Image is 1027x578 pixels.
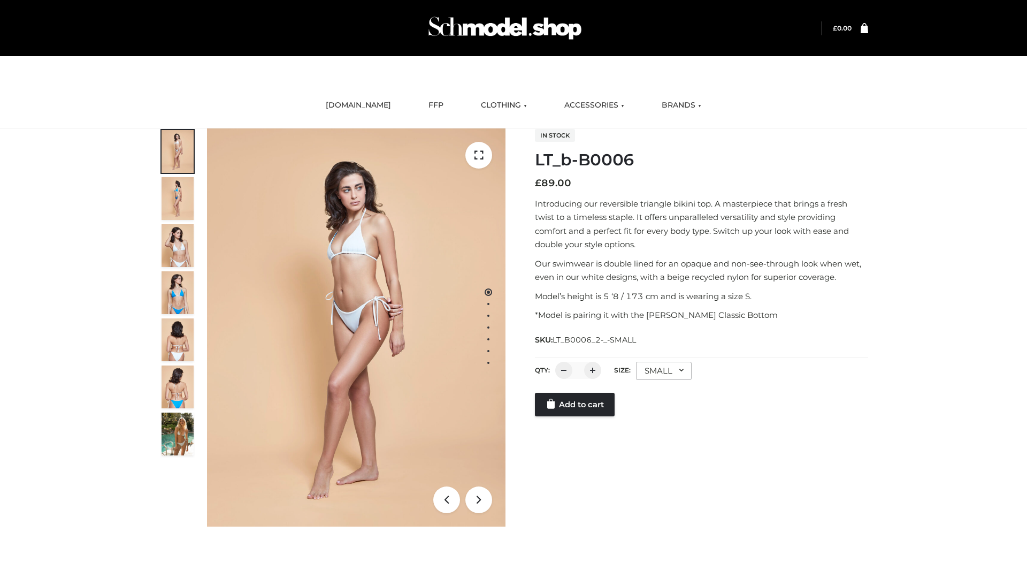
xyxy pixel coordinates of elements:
span: £ [535,177,541,189]
a: Add to cart [535,393,615,416]
img: ArielClassicBikiniTop_CloudNine_AzureSky_OW114ECO_3-scaled.jpg [162,224,194,267]
a: ACCESSORIES [556,94,632,117]
img: Schmodel Admin 964 [425,7,585,49]
img: Arieltop_CloudNine_AzureSky2.jpg [162,413,194,455]
p: *Model is pairing it with the [PERSON_NAME] Classic Bottom [535,308,868,322]
a: BRANDS [654,94,709,117]
p: Model’s height is 5 ‘8 / 173 cm and is wearing a size S. [535,290,868,303]
bdi: 89.00 [535,177,571,189]
img: ArielClassicBikiniTop_CloudNine_AzureSky_OW114ECO_2-scaled.jpg [162,177,194,220]
p: Introducing our reversible triangle bikini top. A masterpiece that brings a fresh twist to a time... [535,197,868,252]
img: ArielClassicBikiniTop_CloudNine_AzureSky_OW114ECO_8-scaled.jpg [162,366,194,408]
img: ArielClassicBikiniTop_CloudNine_AzureSky_OW114ECO_1 [207,128,505,527]
p: Our swimwear is double lined for an opaque and non-see-through look when wet, even in our white d... [535,257,868,284]
img: ArielClassicBikiniTop_CloudNine_AzureSky_OW114ECO_7-scaled.jpg [162,318,194,361]
bdi: 0.00 [833,24,852,32]
label: Size: [614,366,631,374]
a: CLOTHING [473,94,535,117]
img: ArielClassicBikiniTop_CloudNine_AzureSky_OW114ECO_4-scaled.jpg [162,271,194,314]
span: SKU: [535,333,637,346]
span: £ [833,24,837,32]
a: [DOMAIN_NAME] [318,94,399,117]
h1: LT_b-B0006 [535,150,868,170]
div: SMALL [636,362,692,380]
span: In stock [535,129,575,142]
a: FFP [420,94,451,117]
label: QTY: [535,366,550,374]
a: £0.00 [833,24,852,32]
img: ArielClassicBikiniTop_CloudNine_AzureSky_OW114ECO_1-scaled.jpg [162,130,194,173]
span: LT_B0006_2-_-SMALL [553,335,636,345]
